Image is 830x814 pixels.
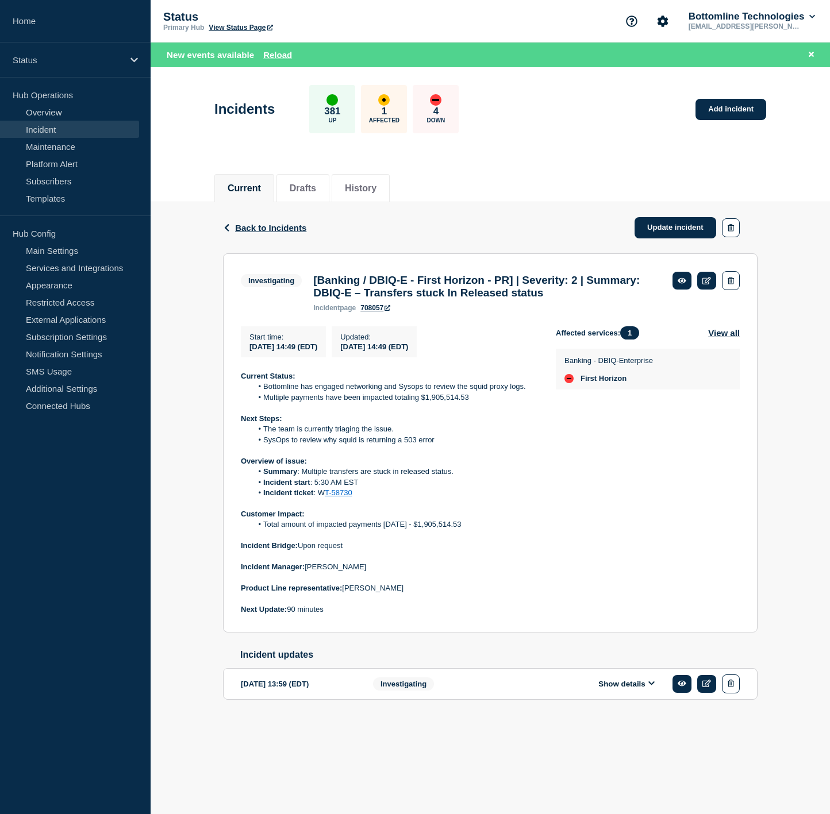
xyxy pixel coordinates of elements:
strong: Incident start [263,478,310,487]
span: Investigating [241,274,302,287]
button: History [345,183,376,194]
button: View all [708,326,740,340]
h3: [Banking / DBIQ-E - First Horizon - PR] | Severity: 2 | Summary: DBIQ-E – Transfers stuck In Rele... [313,274,661,299]
li: Multiple payments have been impacted totaling $1,905,514.53 [252,392,538,403]
strong: Current Status: [241,372,295,380]
p: Banking - DBIQ-Enterprise [564,356,653,365]
span: incident [313,304,340,312]
span: 1 [620,326,639,340]
li: : Multiple transfers are stuck in released status. [252,466,538,477]
h1: Incidents [214,101,275,117]
p: [PERSON_NAME] [241,583,537,593]
li: : 5:30 AM EST [252,477,538,488]
a: T-58730 [325,488,352,497]
button: Support [620,9,644,33]
div: affected [378,94,390,106]
span: Back to Incidents [235,223,306,233]
span: First Horizon [581,374,627,383]
span: Investigating [373,677,434,690]
div: up [326,94,338,106]
p: Start time : [249,333,317,341]
div: [DATE] 13:59 (EDT) [241,674,356,693]
p: [PERSON_NAME] [241,562,537,572]
strong: Overview of issue: [241,457,307,465]
li: The team is currently triaging the issue. [252,424,538,434]
a: Add incident [695,99,766,120]
span: New events available [167,50,254,60]
button: Reload [263,50,292,60]
li: SysOps to review why squid is returning a 503 error [252,435,538,445]
p: Upon request [241,541,537,551]
strong: Incident Bridge: [241,541,298,550]
p: 381 [324,106,340,117]
strong: Product Line representative: [241,584,342,592]
span: Affected services: [556,326,645,340]
p: Down [427,117,445,124]
a: View Status Page [209,24,272,32]
a: 708057 [360,304,390,312]
strong: Customer Impact: [241,510,305,518]
li: Total amount of impacted payments [DATE] - $1,905,514.53 [252,519,538,530]
p: Status [163,10,393,24]
strong: Next Steps: [241,414,282,423]
p: Updated : [340,333,408,341]
strong: Incident ticket [263,488,313,497]
li: Bottomline has engaged networking and Sysops to review the squid proxy logs. [252,381,538,392]
p: Affected [369,117,399,124]
button: Account settings [651,9,675,33]
div: down [564,374,574,383]
button: Back to Incidents [223,223,306,233]
div: down [430,94,441,106]
button: Current [228,183,261,194]
p: page [313,304,356,312]
p: Status [13,55,123,65]
p: Up [328,117,336,124]
p: 90 minutes [241,604,537,615]
span: [DATE] 14:49 (EDT) [249,342,317,351]
li: : W [252,488,538,498]
p: [EMAIL_ADDRESS][PERSON_NAME][DOMAIN_NAME] [686,22,806,30]
button: Show details [595,679,658,689]
strong: Incident Manager: [241,562,305,571]
button: Drafts [290,183,316,194]
button: Bottomline Technologies [686,11,817,22]
strong: Summary [263,467,297,476]
h2: Incident updates [240,650,758,660]
p: 1 [382,106,387,117]
p: 4 [433,106,439,117]
strong: Next Update: [241,605,287,614]
div: [DATE] 14:49 (EDT) [340,341,408,351]
a: Update incident [635,217,716,238]
p: Primary Hub [163,24,204,32]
